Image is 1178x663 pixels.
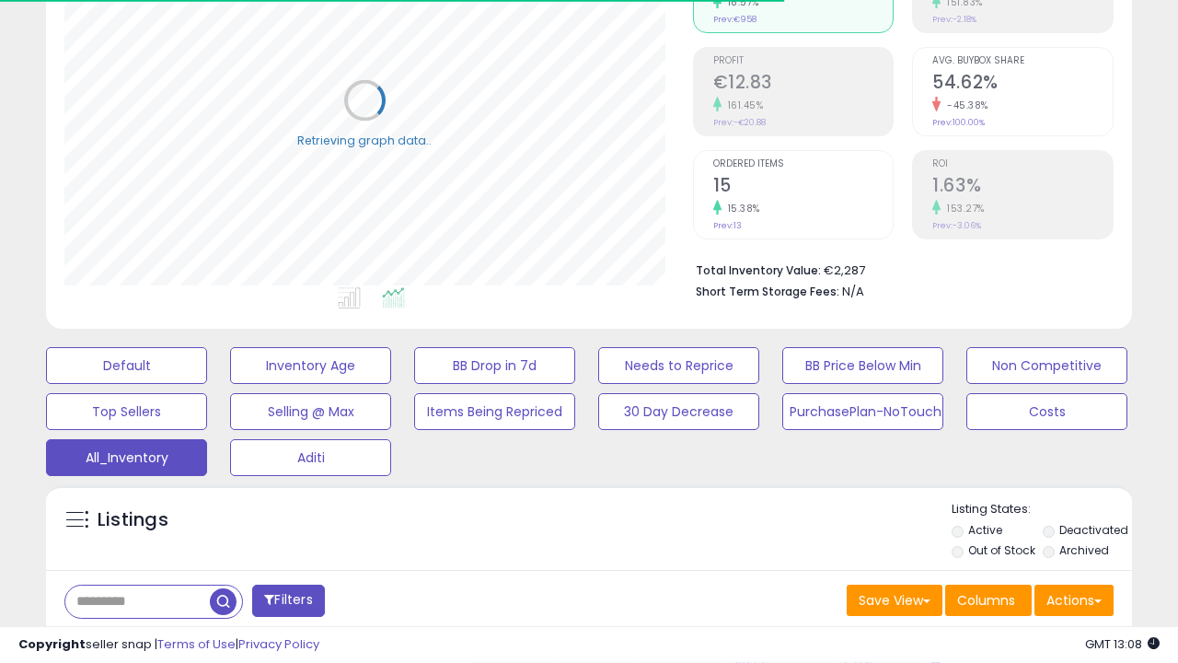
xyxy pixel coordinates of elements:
label: Deactivated [1059,522,1128,538]
button: Needs to Reprice [598,347,759,384]
h2: €12.83 [713,72,894,97]
span: Avg. Buybox Share [932,56,1113,66]
button: Default [46,347,207,384]
span: 2025-08-18 13:08 GMT [1085,635,1160,653]
small: 153.27% [941,202,985,215]
h5: Listings [98,507,168,533]
button: PurchasePlan-NoTouch [782,393,943,430]
span: N/A [842,283,864,300]
small: Prev: -2.18% [932,14,976,25]
b: Short Term Storage Fees: [696,284,839,299]
button: Aditi [230,439,391,476]
small: Prev: -€20.88 [713,117,766,128]
a: Terms of Use [157,635,236,653]
button: Actions [1034,585,1114,616]
button: Inventory Age [230,347,391,384]
small: -45.38% [941,99,988,112]
button: Non Competitive [966,347,1127,384]
a: Privacy Policy [238,635,319,653]
small: 161.45% [722,99,764,112]
div: seller snap | | [18,636,319,654]
small: 15.38% [722,202,760,215]
label: Out of Stock [968,542,1035,558]
button: 30 Day Decrease [598,393,759,430]
label: Active [968,522,1002,538]
p: Listing States: [952,501,1132,518]
strong: Copyright [18,635,86,653]
b: Total Inventory Value: [696,262,821,278]
h2: 15 [713,175,894,200]
button: Columns [945,585,1032,616]
h2: 54.62% [932,72,1113,97]
div: Retrieving graph data.. [297,132,432,148]
small: Prev: -3.06% [932,220,981,231]
button: Filters [252,585,324,617]
button: All_Inventory [46,439,207,476]
button: Save View [847,585,942,616]
button: Costs [966,393,1127,430]
span: ROI [932,159,1113,169]
button: Items Being Repriced [414,393,575,430]
small: Prev: 100.00% [932,117,985,128]
button: Selling @ Max [230,393,391,430]
span: Ordered Items [713,159,894,169]
small: Prev: €958 [713,14,756,25]
span: Columns [957,591,1015,610]
label: Archived [1059,542,1109,558]
span: Profit [713,56,894,66]
button: BB Price Below Min [782,347,943,384]
button: BB Drop in 7d [414,347,575,384]
small: Prev: 13 [713,220,742,231]
li: €2,287 [696,258,1101,280]
button: Top Sellers [46,393,207,430]
h2: 1.63% [932,175,1113,200]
